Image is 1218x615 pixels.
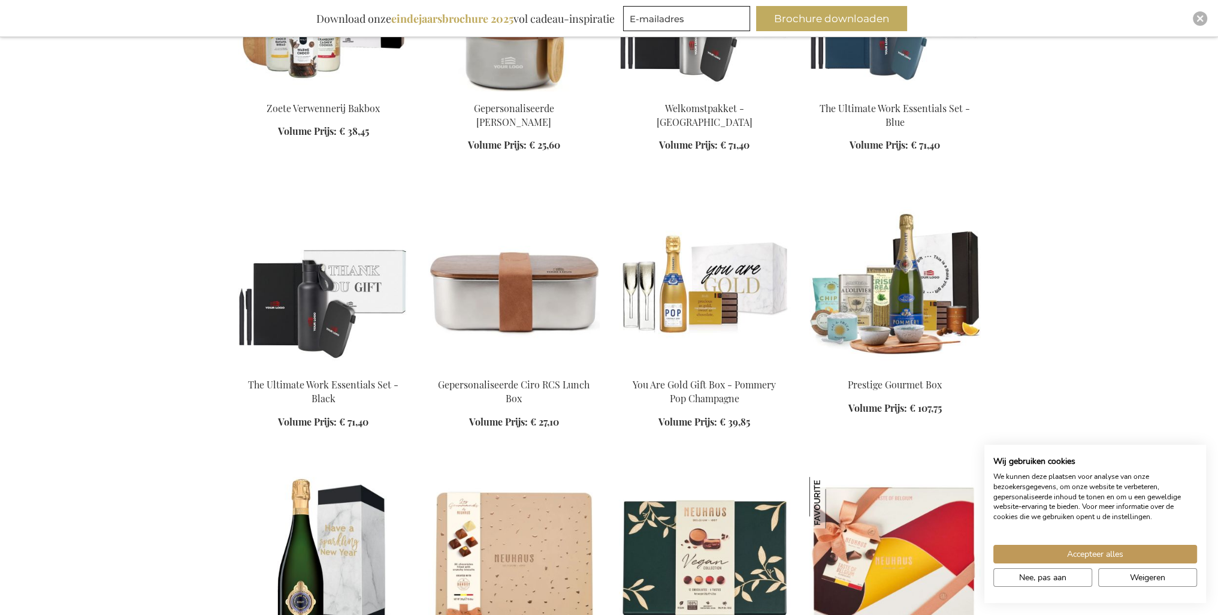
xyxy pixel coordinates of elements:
[339,125,369,137] span: € 38,45
[848,378,942,391] a: Prestige Gourmet Box
[311,6,620,31] div: Download onze vol cadeau-inspiratie
[993,472,1197,522] p: We kunnen deze plaatsen voor analyse van onze bezoekersgegevens, om onze website te verbeteren, g...
[1098,568,1197,587] button: Alle cookies weigeren
[993,456,1197,467] h2: Wij gebruiken cookies
[850,138,908,151] span: Volume Prijs:
[659,138,749,152] a: Volume Prijs: € 71,40
[267,102,380,114] a: Zoete Verwennerij Bakbox
[809,200,981,368] img: Prestige Gourmet Box
[278,415,337,428] span: Volume Prijs:
[820,102,970,128] a: The Ultimate Work Essentials Set - Blue
[619,363,790,375] a: You Are Gold Gift Box - Pommery Pop Champagne
[428,87,600,98] a: Personalised Miles Food Thermos
[238,363,409,375] a: The Ultimate Work Essentials Set - Black
[339,415,368,428] span: € 71,40
[391,11,513,26] b: eindejaarsbrochure 2025
[658,415,717,428] span: Volume Prijs:
[468,138,527,151] span: Volume Prijs:
[529,138,560,151] span: € 25,60
[756,6,907,31] button: Brochure downloaden
[1019,571,1066,584] span: Nee, pas aan
[1196,15,1204,22] img: Close
[909,402,942,414] span: € 107,75
[278,125,337,137] span: Volume Prijs:
[720,138,749,151] span: € 71,40
[469,415,559,429] a: Volume Prijs: € 27,10
[1130,571,1165,584] span: Weigeren
[468,138,560,152] a: Volume Prijs: € 25,60
[1067,548,1123,560] span: Accepteer alles
[623,6,754,35] form: marketing offers and promotions
[993,545,1197,563] button: Accepteer alle cookies
[238,87,409,98] a: Sweet Treats Baking Box
[658,415,750,429] a: Volume Prijs: € 39,85
[809,87,981,98] a: The Ultimate Work Essentials Set - Blue
[619,87,790,98] a: Welcome Aboard Gift Box - Black
[720,415,750,428] span: € 39,85
[238,200,409,368] img: The Ultimate Work Essentials Set - Black
[809,477,861,529] img: Neuhaus Taste Of Belgium Box
[993,568,1092,587] button: Pas cookie voorkeuren aan
[657,102,752,128] a: Welkomstpakket - [GEOGRAPHIC_DATA]
[911,138,940,151] span: € 71,40
[623,6,750,31] input: E-mailadres
[850,138,940,152] a: Volume Prijs: € 71,40
[1193,11,1207,26] div: Close
[248,378,398,405] a: The Ultimate Work Essentials Set - Black
[848,402,907,414] span: Volume Prijs:
[278,415,368,429] a: Volume Prijs: € 71,40
[428,200,600,368] img: Personalised Ciro RCS Lunch Box
[619,200,790,368] img: You Are Gold Gift Box - Pommery Pop Champagne
[428,363,600,375] a: Personalised Ciro RCS Lunch Box
[278,125,369,138] a: Volume Prijs: € 38,45
[469,415,528,428] span: Volume Prijs:
[633,378,776,405] a: You Are Gold Gift Box - Pommery Pop Champagne
[848,402,942,415] a: Volume Prijs: € 107,75
[809,363,981,375] a: Prestige Gourmet Box
[659,138,718,151] span: Volume Prijs:
[474,102,554,128] a: Gepersonaliseerde [PERSON_NAME]
[438,378,590,405] a: Gepersonaliseerde Ciro RCS Lunch Box
[530,415,559,428] span: € 27,10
